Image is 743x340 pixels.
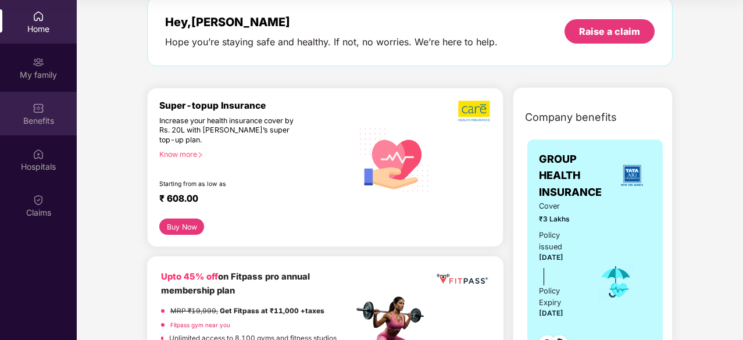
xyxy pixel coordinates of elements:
strong: Get Fitpass at ₹11,000 +taxes [220,307,324,315]
div: ₹ 608.00 [159,193,341,207]
img: insurerLogo [616,160,648,191]
span: GROUP HEALTH INSURANCE [539,151,613,201]
div: Starting from as low as [159,180,303,188]
span: [DATE] [539,253,563,262]
div: Super-topup Insurance [159,100,353,111]
img: fppp.png [435,270,490,287]
span: [DATE] [539,309,563,317]
div: Policy issued [539,230,581,253]
div: Raise a claim [579,25,640,38]
span: Cover [539,201,581,212]
img: svg+xml;base64,PHN2ZyBpZD0iQmVuZWZpdHMiIHhtbG5zPSJodHRwOi8vd3d3LnczLm9yZy8yMDAwL3N2ZyIgd2lkdGg9Ij... [33,102,44,114]
del: MRP ₹19,999, [170,307,218,315]
img: svg+xml;base64,PHN2ZyB4bWxucz0iaHR0cDovL3d3dy53My5vcmcvMjAwMC9zdmciIHhtbG5zOnhsaW5rPSJodHRwOi8vd3... [353,117,436,201]
div: Increase your health insurance cover by Rs. 20L with [PERSON_NAME]’s super top-up plan. [159,116,303,145]
img: svg+xml;base64,PHN2ZyBpZD0iQ2xhaW0iIHhtbG5zPSJodHRwOi8vd3d3LnczLm9yZy8yMDAwL3N2ZyIgd2lkdGg9IjIwIi... [33,194,44,206]
div: Hey, [PERSON_NAME] [165,15,498,29]
img: icon [597,263,635,301]
a: Fitpass gym near you [170,321,230,328]
button: Buy Now [159,219,204,235]
span: ₹3 Lakhs [539,214,581,225]
img: svg+xml;base64,PHN2ZyBpZD0iSG9zcGl0YWxzIiB4bWxucz0iaHR0cDovL3d3dy53My5vcmcvMjAwMC9zdmciIHdpZHRoPS... [33,148,44,160]
div: Hope you’re staying safe and healthy. If not, no worries. We’re here to help. [165,36,498,48]
img: svg+xml;base64,PHN2ZyBpZD0iSG9tZSIgeG1sbnM9Imh0dHA6Ly93d3cudzMub3JnLzIwMDAvc3ZnIiB3aWR0aD0iMjAiIG... [33,10,44,22]
div: Policy Expiry [539,285,581,309]
b: on Fitpass pro annual membership plan [161,271,310,295]
b: Upto 45% off [161,271,218,282]
img: svg+xml;base64,PHN2ZyB3aWR0aD0iMjAiIGhlaWdodD0iMjAiIHZpZXdCb3g9IjAgMCAyMCAyMCIgZmlsbD0ibm9uZSIgeG... [33,56,44,68]
span: Company benefits [525,109,617,126]
img: b5dec4f62d2307b9de63beb79f102df3.png [458,100,491,122]
span: right [197,152,203,158]
div: Know more [159,150,346,158]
